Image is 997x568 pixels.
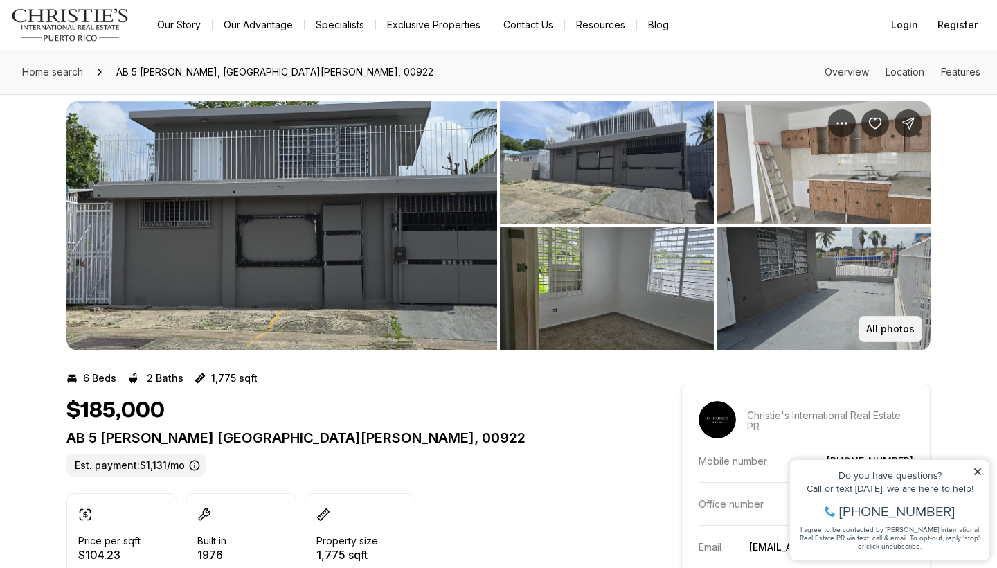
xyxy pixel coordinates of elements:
span: Register [937,19,978,30]
p: Property size [316,535,378,547]
a: [EMAIL_ADDRESS][DOMAIN_NAME] [749,541,913,553]
div: Do you have questions? [15,31,200,41]
p: Price per sqft [78,535,141,547]
p: All photos [866,323,915,335]
span: [PHONE_NUMBER] [57,65,172,79]
button: View image gallery [66,101,497,350]
button: Share Property: AB 5 JULIO ANDINO [895,109,922,137]
p: $104.23 [78,549,141,560]
a: Blog [637,15,680,35]
li: 1 of 4 [66,101,497,350]
p: Email [699,541,721,553]
p: 1,775 sqft [316,549,378,560]
span: AB 5 [PERSON_NAME], [GEOGRAPHIC_DATA][PERSON_NAME], 00922 [111,61,439,83]
p: 2 Baths [147,373,183,384]
a: Our Story [146,15,212,35]
p: Built in [197,535,226,547]
nav: Page section menu [825,66,980,78]
p: 1976 [197,549,226,560]
p: 6 Beds [83,373,116,384]
label: Est. payment: $1,131/mo [66,454,206,477]
button: Register [929,11,986,39]
div: Call or text [DATE], we are here to help! [15,44,200,54]
p: Office number [699,498,764,510]
li: 2 of 4 [500,101,931,350]
button: View image gallery [500,227,714,350]
button: Login [883,11,926,39]
h1: $185,000 [66,398,165,424]
button: Contact Us [492,15,564,35]
button: View image gallery [500,101,714,224]
button: All photos [859,316,922,342]
div: Listing Photos [66,101,931,350]
a: Exclusive Properties [376,15,492,35]
span: Login [891,19,918,30]
span: Home search [22,66,83,78]
p: Mobile number [699,455,767,467]
a: Our Advantage [213,15,304,35]
button: Property options [828,109,856,137]
button: View image gallery [717,227,931,350]
p: Christie's International Real Estate PR [747,410,913,432]
button: View image gallery [717,101,931,224]
a: Skip to: Features [941,66,980,78]
a: Skip to: Overview [825,66,869,78]
a: Resources [565,15,636,35]
a: Home search [17,61,89,83]
img: logo [11,8,129,42]
span: I agree to be contacted by [PERSON_NAME] International Real Estate PR via text, call & email. To ... [17,85,197,112]
p: 1,775 sqft [211,373,258,384]
a: Skip to: Location [886,66,924,78]
p: AB 5 [PERSON_NAME] [GEOGRAPHIC_DATA][PERSON_NAME], 00922 [66,429,631,446]
a: Specialists [305,15,375,35]
button: Save Property: AB 5 JULIO ANDINO [861,109,889,137]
